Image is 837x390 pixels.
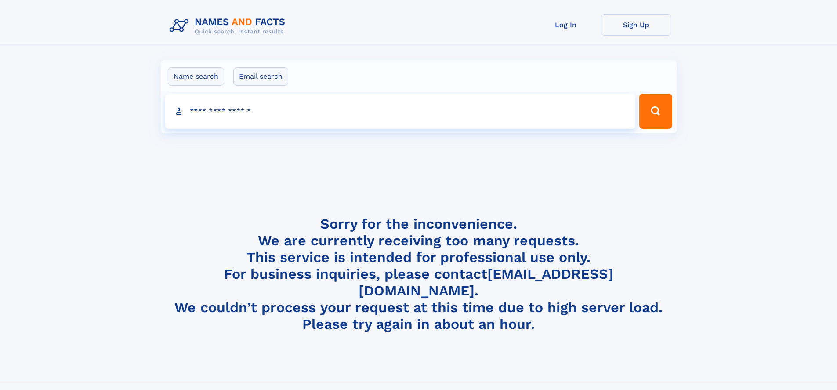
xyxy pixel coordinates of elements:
[166,215,671,333] h4: Sorry for the inconvenience. We are currently receiving too many requests. This service is intend...
[233,67,288,86] label: Email search
[168,67,224,86] label: Name search
[601,14,671,36] a: Sign Up
[166,14,293,38] img: Logo Names and Facts
[531,14,601,36] a: Log In
[165,94,636,129] input: search input
[359,266,613,299] a: [EMAIL_ADDRESS][DOMAIN_NAME]
[639,94,672,129] button: Search Button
